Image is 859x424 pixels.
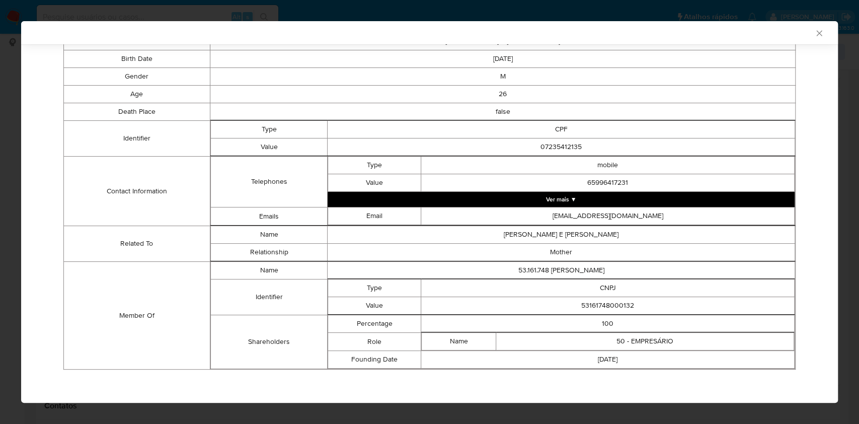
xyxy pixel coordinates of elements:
td: Value [328,297,421,315]
td: [EMAIL_ADDRESS][DOMAIN_NAME] [421,207,795,225]
td: Name [210,262,327,279]
td: Identifier [64,121,210,157]
td: Birth Date [64,50,210,68]
td: Role [328,333,421,351]
td: Type [328,279,421,297]
td: Type [210,121,327,138]
td: mobile [421,157,795,174]
td: Email [328,207,421,225]
td: [DATE] [421,351,795,369]
td: 26 [210,86,795,103]
td: Founding Date [328,351,421,369]
td: 07235412135 [328,138,795,156]
td: Value [328,174,421,192]
td: Mother [328,244,795,261]
td: Contact Information [64,157,210,226]
td: 65996417231 [421,174,795,192]
td: CPF [328,121,795,138]
td: [PERSON_NAME] E [PERSON_NAME] [328,226,795,244]
td: false [210,103,795,121]
td: CNPJ [421,279,795,297]
td: Name [422,333,496,350]
button: Expand array [328,192,795,207]
div: closure-recommendation-modal [21,21,838,403]
td: 53161748000132 [421,297,795,315]
td: Gender [64,68,210,86]
td: 100 [421,315,795,333]
td: 50 - EMPRESÁRIO [496,333,794,350]
td: Age [64,86,210,103]
td: Telephones [210,157,327,207]
button: Fechar a janela [814,28,823,37]
td: M [210,68,795,86]
td: Type [328,157,421,174]
td: [DATE] [210,50,795,68]
td: Name [210,226,327,244]
td: Value [210,138,327,156]
td: Identifier [210,279,327,315]
td: Related To [64,226,210,262]
td: Percentage [328,315,421,333]
td: 53.161.748 [PERSON_NAME] [328,262,795,279]
td: Shareholders [210,315,327,369]
td: Death Place [64,103,210,121]
td: Emails [210,207,327,226]
td: Relationship [210,244,327,261]
td: Member Of [64,262,210,370]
